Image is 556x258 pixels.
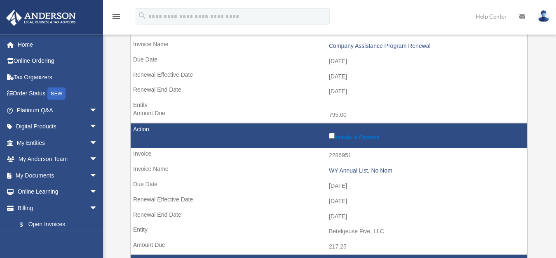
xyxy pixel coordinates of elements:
[47,88,66,100] div: NEW
[131,194,527,209] td: [DATE]
[131,178,527,194] td: [DATE]
[89,184,106,201] span: arrow_drop_down
[89,102,106,119] span: arrow_drop_down
[131,239,527,255] td: 217.25
[131,224,527,239] td: Betelgeuse Five, LLC
[138,11,147,20] i: search
[6,118,110,135] a: Digital Productsarrow_drop_down
[6,200,106,216] a: Billingarrow_drop_down
[89,135,106,151] span: arrow_drop_down
[6,85,110,102] a: Order StatusNEW
[89,200,106,217] span: arrow_drop_down
[329,43,523,50] div: Company Assistance Program Renewal
[111,12,121,21] i: menu
[6,135,110,151] a: My Entitiesarrow_drop_down
[89,151,106,168] span: arrow_drop_down
[6,102,110,118] a: Platinum Q&Aarrow_drop_down
[6,36,110,53] a: Home
[89,118,106,135] span: arrow_drop_down
[329,133,335,139] input: Include in Payment
[24,220,28,230] span: $
[6,69,110,85] a: Tax Organizers
[89,167,106,184] span: arrow_drop_down
[6,53,110,69] a: Online Ordering
[131,209,527,225] td: [DATE]
[537,10,550,22] img: User Pic
[329,131,523,140] label: Include in Payment
[6,151,110,168] a: My Anderson Teamarrow_drop_down
[6,167,110,184] a: My Documentsarrow_drop_down
[131,148,527,163] td: 2286951
[131,69,527,85] td: [DATE]
[12,216,102,233] a: $Open Invoices
[329,167,523,174] div: WY Annual List, No Nom
[111,14,121,21] a: menu
[131,84,527,99] td: [DATE]
[4,10,78,26] img: Anderson Advisors Platinum Portal
[131,54,527,69] td: [DATE]
[131,107,527,123] td: 795.00
[6,184,110,200] a: Online Learningarrow_drop_down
